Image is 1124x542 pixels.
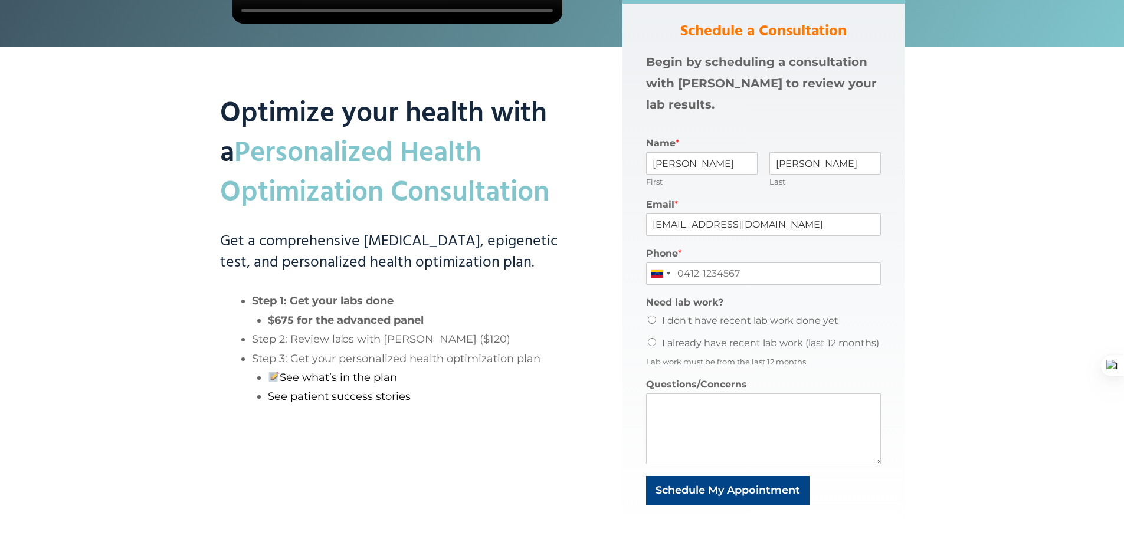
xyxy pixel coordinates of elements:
strong: Schedule a Consultation [680,19,847,44]
label: Questions/Concerns [646,379,881,391]
li: Step 3: Get your personalized health optimization plan [252,349,575,406]
label: Email [646,199,881,211]
h3: Get a comprehensive [MEDICAL_DATA], epigenetic test, and personalized health optimization plan. [220,231,575,274]
label: Need lab work? [646,297,881,309]
label: First [646,177,758,187]
label: Name [646,137,881,150]
input: 0412-1234567 [646,262,881,285]
a: See patient success stories [268,390,411,403]
a: See what’s in the plan [268,371,398,384]
div: Lab work must be from the last 12 months. [646,357,881,367]
strong: Step 1: Get your labs done [252,294,394,307]
button: Schedule My Appointment [646,476,810,505]
label: Last [769,177,881,187]
strong: $675 for the advanced panel [268,314,424,327]
label: I already have recent lab work (last 12 months) [662,337,879,349]
mark: Personalized Health Optimization Consultation [220,131,549,216]
strong: Begin by scheduling a consultation with [PERSON_NAME] to review your lab results. [646,55,877,111]
img: 📝 [268,372,279,382]
div: Venezuela: +58 [647,263,674,284]
label: Phone [646,248,881,260]
label: I don't have recent lab work done yet [662,315,838,326]
li: Step 2: Review labs with [PERSON_NAME] ($120) [252,330,575,349]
